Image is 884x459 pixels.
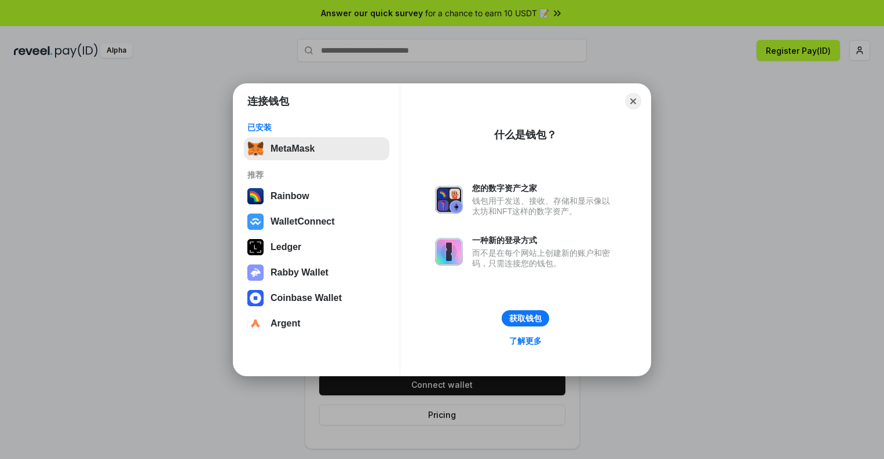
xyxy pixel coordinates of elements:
img: svg+xml,%3Csvg%20xmlns%3D%22http%3A%2F%2Fwww.w3.org%2F2000%2Fsvg%22%20fill%3D%22none%22%20viewBox... [435,186,463,214]
div: Argent [271,318,301,329]
button: Ledger [244,236,389,259]
div: 获取钱包 [509,313,542,324]
div: 而不是在每个网站上创建新的账户和密码，只需连接您的钱包。 [472,248,616,269]
div: 已安装 [247,122,386,133]
div: Rabby Wallet [271,267,328,278]
h1: 连接钱包 [247,94,289,108]
img: svg+xml,%3Csvg%20xmlns%3D%22http%3A%2F%2Fwww.w3.org%2F2000%2Fsvg%22%20fill%3D%22none%22%20viewBox... [247,265,264,281]
img: svg+xml,%3Csvg%20xmlns%3D%22http%3A%2F%2Fwww.w3.org%2F2000%2Fsvg%22%20fill%3D%22none%22%20viewBox... [435,238,463,266]
button: Rainbow [244,185,389,208]
img: svg+xml,%3Csvg%20width%3D%2228%22%20height%3D%2228%22%20viewBox%3D%220%200%2028%2028%22%20fill%3D... [247,315,264,332]
button: Close [625,93,641,109]
div: 钱包用于发送、接收、存储和显示像以太坊和NFT这样的数字资产。 [472,196,616,216]
img: svg+xml,%3Csvg%20xmlns%3D%22http%3A%2F%2Fwww.w3.org%2F2000%2Fsvg%22%20width%3D%2228%22%20height%3... [247,239,264,255]
div: 您的数字资产之家 [472,183,616,193]
button: MetaMask [244,137,389,160]
div: Ledger [271,242,301,252]
button: Coinbase Wallet [244,287,389,310]
div: 一种新的登录方式 [472,235,616,245]
button: WalletConnect [244,210,389,233]
div: WalletConnect [271,216,335,227]
button: 获取钱包 [502,310,549,326]
div: Rainbow [271,191,309,201]
div: MetaMask [271,144,315,154]
div: 什么是钱包？ [494,128,557,142]
div: 了解更多 [509,336,542,346]
img: svg+xml,%3Csvg%20width%3D%22120%22%20height%3D%22120%22%20viewBox%3D%220%200%20120%20120%22%20fil... [247,188,264,204]
a: 了解更多 [502,333,549,348]
img: svg+xml,%3Csvg%20fill%3D%22none%22%20height%3D%2233%22%20viewBox%3D%220%200%2035%2033%22%20width%... [247,141,264,157]
button: Rabby Wallet [244,261,389,284]
img: svg+xml,%3Csvg%20width%3D%2228%22%20height%3D%2228%22%20viewBox%3D%220%200%2028%2028%22%20fill%3D... [247,290,264,306]
div: Coinbase Wallet [271,293,342,303]
button: Argent [244,312,389,335]
div: 推荐 [247,170,386,180]
img: svg+xml,%3Csvg%20width%3D%2228%22%20height%3D%2228%22%20viewBox%3D%220%200%2028%2028%22%20fill%3D... [247,214,264,230]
